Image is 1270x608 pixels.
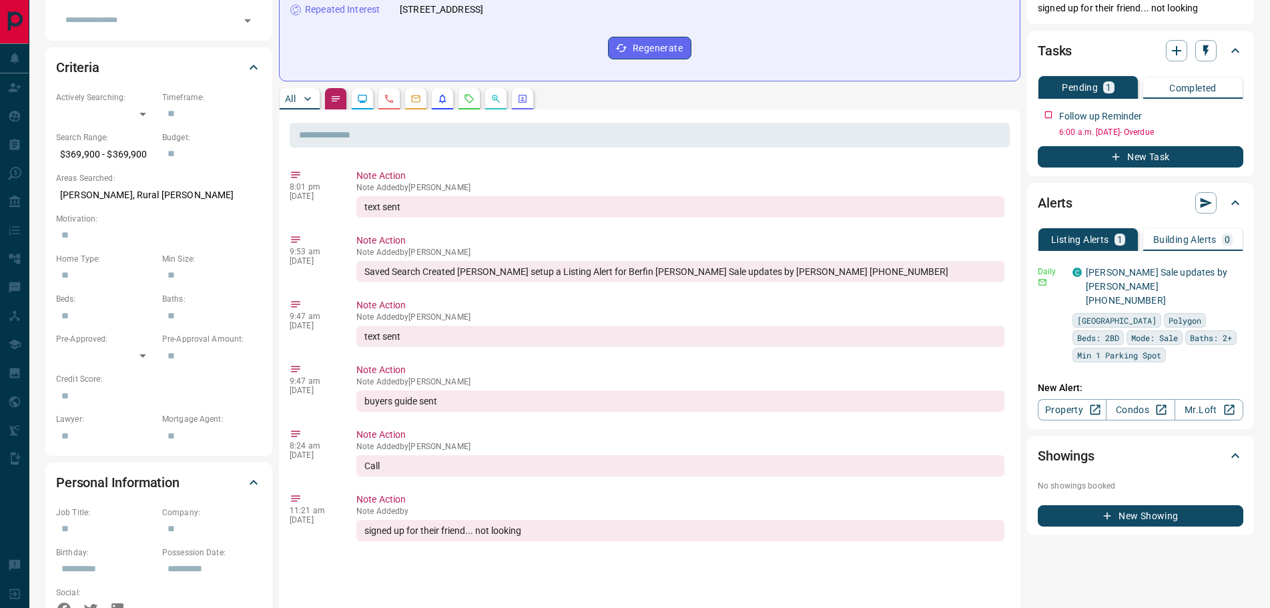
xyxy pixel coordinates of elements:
[290,247,336,256] p: 9:53 am
[1038,35,1243,67] div: Tasks
[356,428,1004,442] p: Note Action
[290,441,336,450] p: 8:24 am
[305,3,380,17] p: Repeated Interest
[162,413,262,425] p: Mortgage Agent:
[437,93,448,104] svg: Listing Alerts
[1106,399,1175,420] a: Condos
[56,467,262,499] div: Personal Information
[384,93,394,104] svg: Calls
[491,93,501,104] svg: Opportunities
[56,91,155,103] p: Actively Searching:
[1117,235,1123,244] p: 1
[1077,348,1161,362] span: Min 1 Parking Spot
[56,172,262,184] p: Areas Searched:
[1153,235,1217,244] p: Building Alerts
[608,37,691,59] button: Regenerate
[162,333,262,345] p: Pre-Approval Amount:
[1038,187,1243,219] div: Alerts
[1077,331,1119,344] span: Beds: 2BD
[410,93,421,104] svg: Emails
[1062,83,1098,92] p: Pending
[1038,1,1243,15] p: signed up for their friend... not looking
[290,192,336,201] p: [DATE]
[1038,480,1243,492] p: No showings booked
[1169,83,1217,93] p: Completed
[1038,445,1094,467] h2: Showings
[1051,235,1109,244] p: Listing Alerts
[1086,267,1227,306] a: [PERSON_NAME] Sale updates by [PERSON_NAME] [PHONE_NUMBER]
[56,143,155,166] p: $369,900 - $369,900
[356,234,1004,248] p: Note Action
[1038,266,1064,278] p: Daily
[356,169,1004,183] p: Note Action
[356,298,1004,312] p: Note Action
[56,293,155,305] p: Beds:
[1131,331,1178,344] span: Mode: Sale
[162,507,262,519] p: Company:
[1038,505,1243,527] button: New Showing
[290,312,336,321] p: 9:47 am
[330,93,341,104] svg: Notes
[162,253,262,265] p: Min Size:
[1175,399,1243,420] a: Mr.Loft
[1225,235,1230,244] p: 0
[1038,381,1243,395] p: New Alert:
[56,413,155,425] p: Lawyer:
[356,507,1004,516] p: Note Added by
[356,377,1004,386] p: Note Added by [PERSON_NAME]
[56,333,155,345] p: Pre-Approved:
[238,11,257,30] button: Open
[1038,278,1047,287] svg: Email
[290,450,336,460] p: [DATE]
[290,376,336,386] p: 9:47 am
[356,312,1004,322] p: Note Added by [PERSON_NAME]
[56,131,155,143] p: Search Range:
[1072,268,1082,277] div: condos.ca
[356,196,1004,218] div: text sent
[162,91,262,103] p: Timeframe:
[56,547,155,559] p: Birthday:
[56,373,262,385] p: Credit Score:
[56,587,155,599] p: Social:
[400,3,483,17] p: [STREET_ADDRESS]
[290,321,336,330] p: [DATE]
[56,57,99,78] h2: Criteria
[356,455,1004,477] div: Call
[1038,192,1072,214] h2: Alerts
[357,93,368,104] svg: Lead Browsing Activity
[56,213,262,225] p: Motivation:
[1038,146,1243,168] button: New Task
[290,386,336,395] p: [DATE]
[1038,440,1243,472] div: Showings
[356,520,1004,541] div: signed up for their friend... not looking
[56,472,180,493] h2: Personal Information
[356,390,1004,412] div: buyers guide sent
[1190,331,1232,344] span: Baths: 2+
[356,442,1004,451] p: Note Added by [PERSON_NAME]
[162,293,262,305] p: Baths:
[1038,40,1072,61] h2: Tasks
[56,51,262,83] div: Criteria
[356,493,1004,507] p: Note Action
[162,131,262,143] p: Budget:
[1169,314,1201,327] span: Polygon
[356,326,1004,347] div: text sent
[1059,126,1243,138] p: 6:00 a.m. [DATE] - Overdue
[356,261,1004,282] div: Saved Search Created [PERSON_NAME] setup a Listing Alert for Berfin [PERSON_NAME] Sale updates by...
[290,515,336,525] p: [DATE]
[464,93,474,104] svg: Requests
[1038,399,1106,420] a: Property
[285,94,296,103] p: All
[290,506,336,515] p: 11:21 am
[290,256,336,266] p: [DATE]
[356,248,1004,257] p: Note Added by [PERSON_NAME]
[356,363,1004,377] p: Note Action
[290,182,336,192] p: 8:01 pm
[1059,109,1142,123] p: Follow up Reminder
[162,547,262,559] p: Possession Date:
[1077,314,1157,327] span: [GEOGRAPHIC_DATA]
[56,507,155,519] p: Job Title:
[517,93,528,104] svg: Agent Actions
[356,183,1004,192] p: Note Added by [PERSON_NAME]
[56,253,155,265] p: Home Type:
